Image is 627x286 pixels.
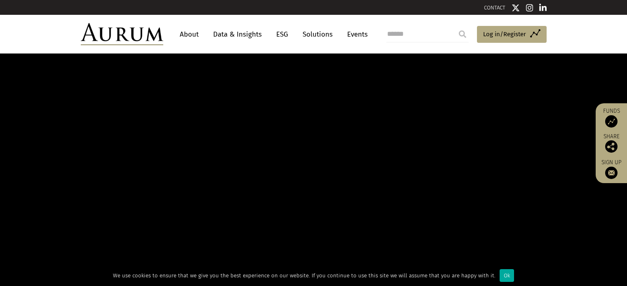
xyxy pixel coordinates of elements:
[600,107,623,128] a: Funds
[526,4,533,12] img: Instagram icon
[477,26,547,43] a: Log in/Register
[483,29,526,39] span: Log in/Register
[605,140,618,153] img: Share this post
[600,134,623,153] div: Share
[539,4,547,12] img: Linkedin icon
[272,27,292,42] a: ESG
[500,269,514,282] div: Ok
[605,115,618,128] img: Access Funds
[600,159,623,179] a: Sign up
[484,5,505,11] a: CONTACT
[512,4,520,12] img: Twitter icon
[176,27,203,42] a: About
[454,26,471,42] input: Submit
[81,23,163,45] img: Aurum
[209,27,266,42] a: Data & Insights
[298,27,337,42] a: Solutions
[605,167,618,179] img: Sign up to our newsletter
[343,27,368,42] a: Events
